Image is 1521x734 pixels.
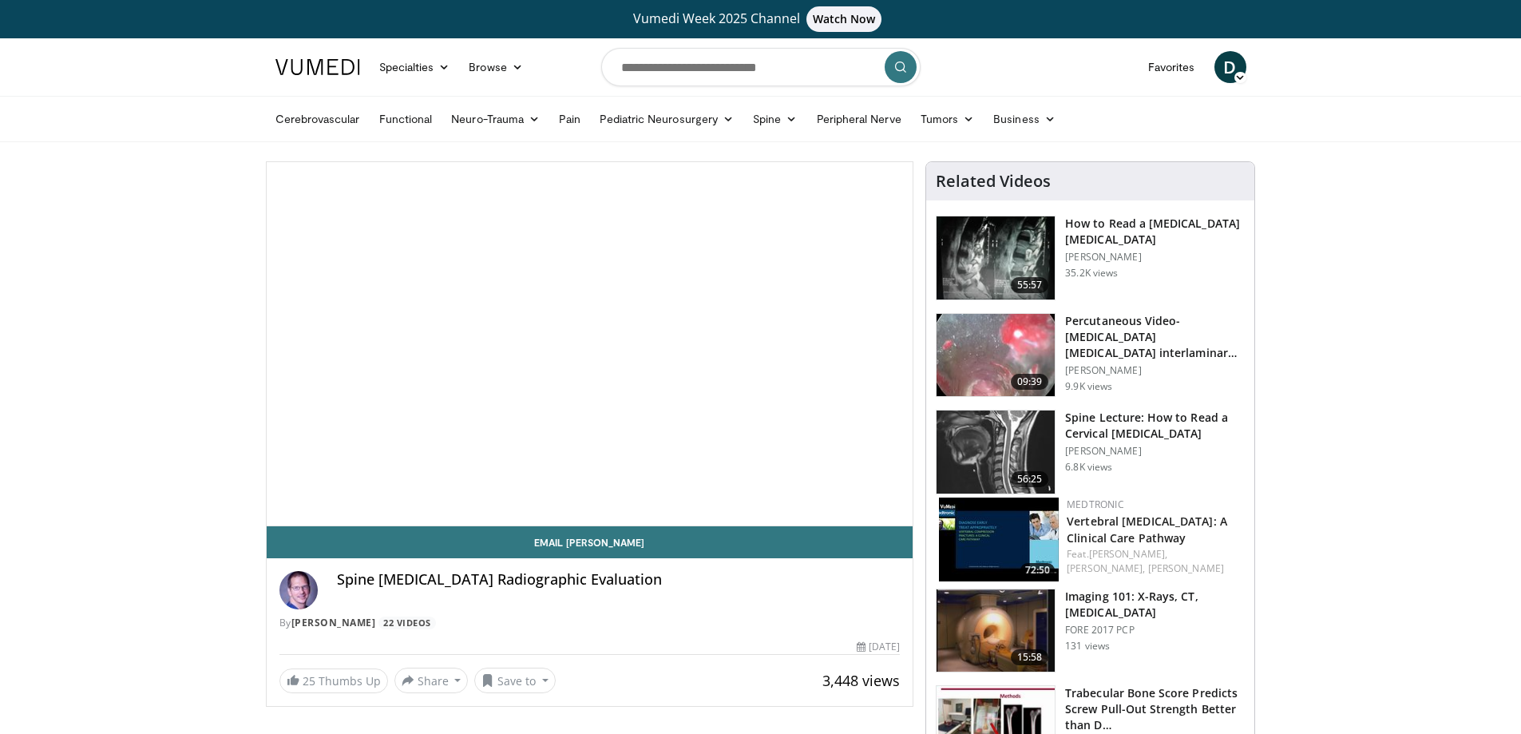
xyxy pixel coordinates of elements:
[267,526,913,558] a: Email [PERSON_NAME]
[936,172,1051,191] h4: Related Videos
[1065,216,1245,248] h3: How to Read a [MEDICAL_DATA] [MEDICAL_DATA]
[474,668,556,693] button: Save to
[1065,624,1245,637] p: FORE 2017 PCP
[1065,410,1245,442] h3: Spine Lecture: How to Read a Cervical [MEDICAL_DATA]
[1065,461,1112,474] p: 6.8K views
[936,589,1245,673] a: 15:58 Imaging 101: X-Rays, CT, [MEDICAL_DATA] FORE 2017 PCP 131 views
[1065,364,1245,377] p: [PERSON_NAME]
[939,498,1059,581] img: c43ddaef-b177-487a-b10f-0bc16f3564fe.150x105_q85_crop-smart_upscale.jpg
[279,669,388,693] a: 25 Thumbs Up
[590,103,743,135] a: Pediatric Neurosurgery
[1065,589,1245,621] h3: Imaging 101: X-Rays, CT, [MEDICAL_DATA]
[807,103,911,135] a: Peripheral Nerve
[1089,547,1167,561] a: [PERSON_NAME],
[1148,561,1224,575] a: [PERSON_NAME]
[1020,563,1055,577] span: 72:50
[267,162,913,526] video-js: Video Player
[857,640,900,654] div: [DATE]
[1067,514,1227,546] a: Vertebral [MEDICAL_DATA]: A Clinical Care Pathway
[1011,649,1049,665] span: 15:58
[822,671,900,690] span: 3,448 views
[1067,561,1145,575] a: [PERSON_NAME],
[937,216,1055,300] img: b47c832f-d84e-4c5d-8811-00369440eda2.150x105_q85_crop-smart_upscale.jpg
[937,314,1055,397] img: 8fac1a79-a78b-4966-a978-874ddf9a9948.150x105_q85_crop-smart_upscale.jpg
[279,616,901,630] div: By
[937,589,1055,673] img: dc7b3f17-a8c9-4e2c-bcd6-cbc59e3b9805.150x105_q85_crop-smart_upscale.jpg
[378,617,437,630] a: 22 Videos
[1065,640,1110,653] p: 131 views
[743,103,806,135] a: Spine
[291,616,376,629] a: [PERSON_NAME]
[937,411,1055,494] img: 98bd7756-0446-4cc3-bc56-1754a08acebd.150x105_q85_crop-smart_upscale.jpg
[1067,547,1242,576] div: Feat.
[1139,51,1205,83] a: Favorites
[936,410,1245,494] a: 56:25 Spine Lecture: How to Read a Cervical [MEDICAL_DATA] [PERSON_NAME] 6.8K views
[442,103,549,135] a: Neuro-Trauma
[984,103,1065,135] a: Business
[1067,498,1124,511] a: Medtronic
[279,571,318,609] img: Avatar
[601,48,921,86] input: Search topics, interventions
[394,668,469,693] button: Share
[1214,51,1246,83] a: D
[275,59,360,75] img: VuMedi Logo
[911,103,984,135] a: Tumors
[303,673,315,688] span: 25
[1011,471,1049,487] span: 56:25
[370,51,460,83] a: Specialties
[806,6,882,32] span: Watch Now
[337,571,901,589] h4: Spine [MEDICAL_DATA] Radiographic Evaluation
[1065,380,1112,393] p: 9.9K views
[278,6,1244,32] a: Vumedi Week 2025 ChannelWatch Now
[1065,313,1245,361] h3: Percutaneous Video-[MEDICAL_DATA] [MEDICAL_DATA] interlaminar L5-S1 (PELD)
[936,313,1245,398] a: 09:39 Percutaneous Video-[MEDICAL_DATA] [MEDICAL_DATA] interlaminar L5-S1 (PELD) [PERSON_NAME] 9....
[1065,251,1245,264] p: [PERSON_NAME]
[936,216,1245,300] a: 55:57 How to Read a [MEDICAL_DATA] [MEDICAL_DATA] [PERSON_NAME] 35.2K views
[1065,267,1118,280] p: 35.2K views
[1011,374,1049,390] span: 09:39
[1065,685,1245,733] h3: Trabecular Bone Score Predicts Screw Pull-Out Strength Better than D…
[549,103,590,135] a: Pain
[1065,445,1245,458] p: [PERSON_NAME]
[939,498,1059,581] a: 72:50
[1011,277,1049,293] span: 55:57
[459,51,533,83] a: Browse
[266,103,370,135] a: Cerebrovascular
[370,103,442,135] a: Functional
